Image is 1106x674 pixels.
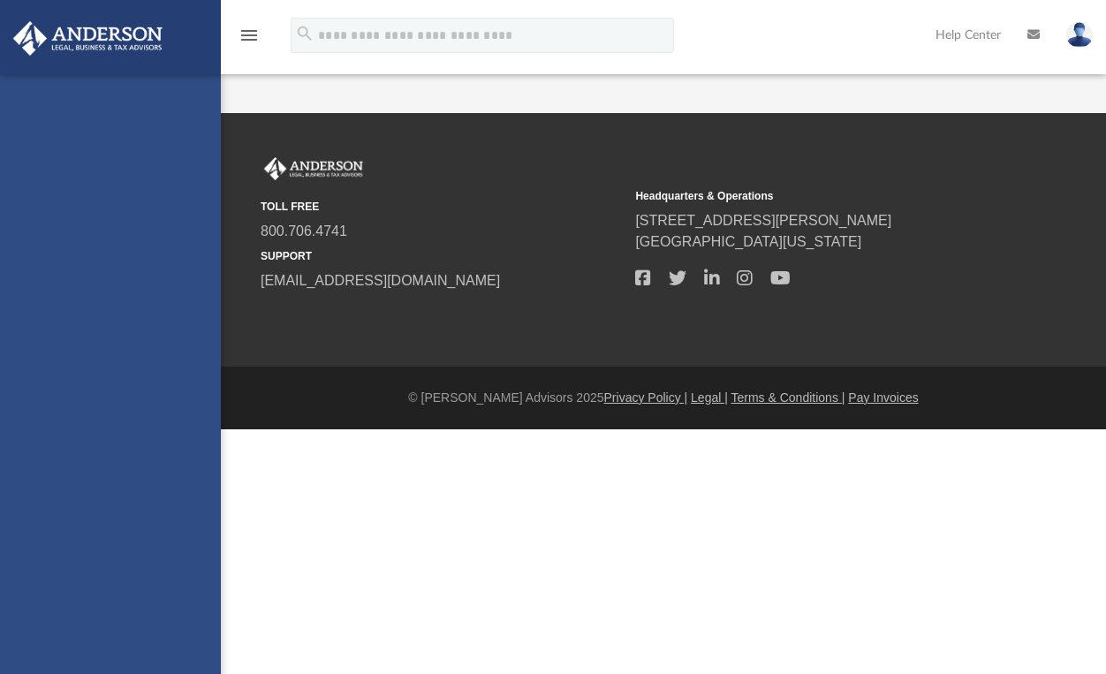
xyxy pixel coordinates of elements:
[239,25,260,46] i: menu
[691,390,728,405] a: Legal |
[261,199,623,215] small: TOLL FREE
[731,390,845,405] a: Terms & Conditions |
[261,223,347,239] a: 800.706.4741
[239,34,260,46] a: menu
[8,21,168,56] img: Anderson Advisors Platinum Portal
[261,248,623,264] small: SUPPORT
[261,273,500,288] a: [EMAIL_ADDRESS][DOMAIN_NAME]
[295,24,314,43] i: search
[604,390,688,405] a: Privacy Policy |
[1066,22,1093,48] img: User Pic
[635,213,891,228] a: [STREET_ADDRESS][PERSON_NAME]
[635,188,997,204] small: Headquarters & Operations
[261,157,367,180] img: Anderson Advisors Platinum Portal
[635,234,861,249] a: [GEOGRAPHIC_DATA][US_STATE]
[221,389,1106,407] div: © [PERSON_NAME] Advisors 2025
[848,390,918,405] a: Pay Invoices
